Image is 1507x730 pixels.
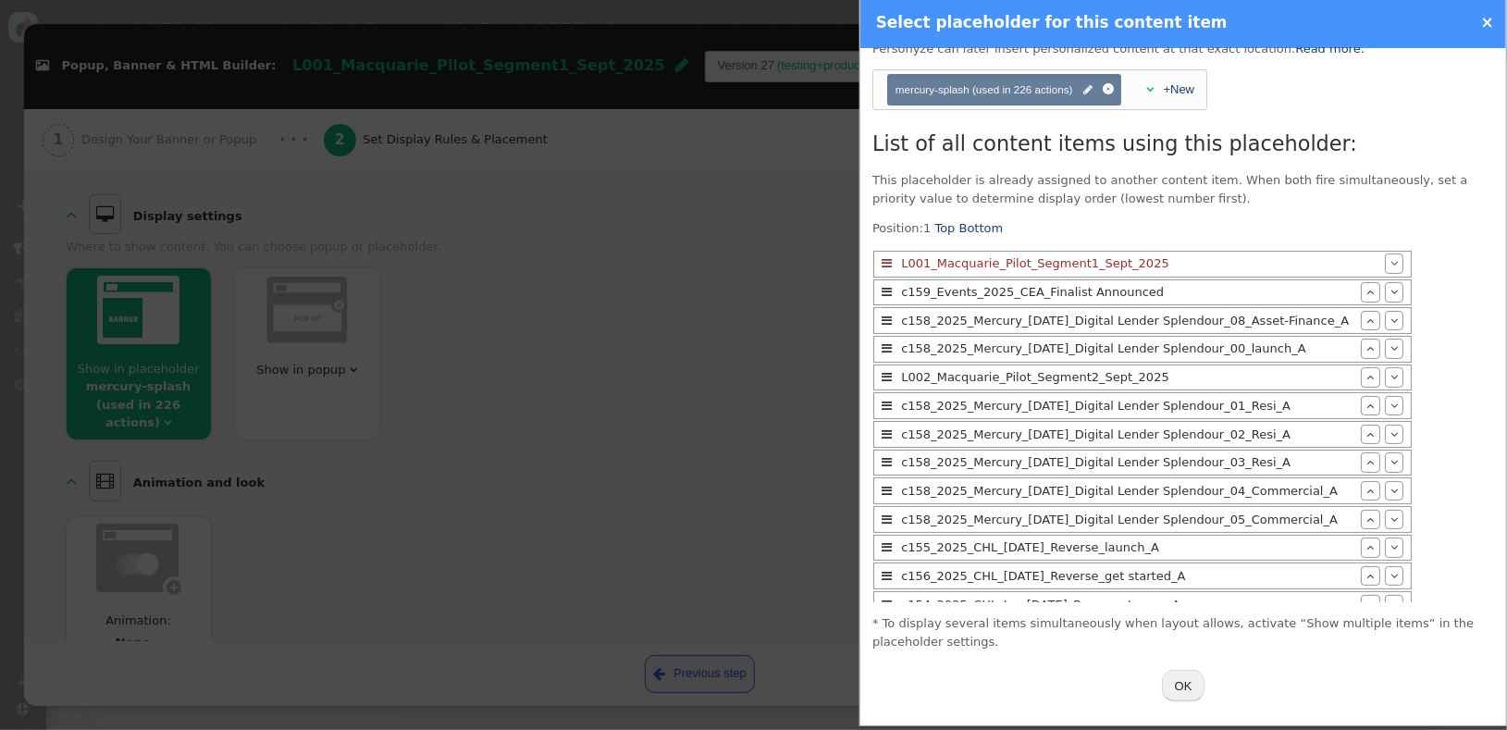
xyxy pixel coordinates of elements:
span:  [1390,570,1398,582]
span:  [1366,513,1374,526]
span:  [1366,286,1374,298]
div: c156_2025_CHL_[DATE]_Reverse_get started_A [896,567,1361,586]
span:  [1390,257,1398,269]
div: c158_2025_Mercury_[DATE]_Digital Lender Splendour_01_Resi_A [896,397,1361,415]
p: * To display several items simultaneously when layout allows, activate “Show multiple items” in t... [872,614,1494,650]
a: +New [1163,82,1194,96]
span:  [1390,485,1398,497]
span:  [882,342,892,354]
div: c154_2025_CHL_Jun-[DATE]_Reverse_teaser_A [896,596,1361,614]
div: c158_2025_Mercury_[DATE]_Digital Lender Splendour_02_Resi_A [896,426,1361,444]
span:  [882,599,892,611]
span:  [882,257,892,269]
span:  [882,286,892,298]
button: OK [1162,670,1205,701]
span:  [882,400,892,412]
span:  [1366,400,1374,412]
div: c158_2025_Mercury_[DATE]_Digital Lender Splendour_00_launch_A [896,340,1361,358]
span:  [1366,456,1374,468]
a: Read more. [1295,42,1365,56]
span:  [1146,83,1154,95]
div: c158_2025_Mercury_[DATE]_Digital Lender Splendour_05_Commercial_A [896,511,1361,529]
span:  [882,541,892,553]
span:  [1366,541,1374,553]
span:  [882,456,892,468]
span:  [882,315,892,327]
a: Top [934,221,955,235]
span: 1 [923,221,931,235]
span:  [1366,428,1374,440]
span:  [882,371,892,383]
div: c158_2025_Mercury_[DATE]_Digital Lender Splendour_03_Resi_A [896,453,1361,472]
span: mercury-splash (used in 226 actions) [896,83,1073,95]
a: × [1481,13,1494,31]
div: c158_2025_Mercury_[DATE]_Digital Lender Splendour_08_Asset-Finance_A [896,312,1361,330]
span:  [1390,400,1398,412]
span:  [1390,315,1398,327]
span:  [882,485,892,497]
span:  [1390,513,1398,526]
span:  [1366,371,1374,383]
span:  [1390,599,1398,611]
span:  [1366,342,1374,354]
div: Position: [872,219,1413,602]
p: This placeholder is already assigned to another content item. When both fire simultaneously, set ... [872,171,1494,207]
a: Bottom [959,221,1004,235]
span:  [1390,371,1398,383]
span:  [882,428,892,440]
div: c159_Events_2025_CEA_Finalist Announced [896,283,1361,302]
span:  [882,570,892,582]
span:  [1366,570,1374,582]
span:  [1366,315,1374,327]
span:  [882,513,892,526]
div: c158_2025_Mercury_[DATE]_Digital Lender Splendour_04_Commercial_A [896,482,1361,501]
span:  [1366,485,1374,497]
div: c155_2025_CHL_[DATE]_Reverse_launch_A [896,538,1361,557]
div: L002_Macquarie_Pilot_Segment2_Sept_2025 [896,368,1361,387]
span:  [1083,82,1093,99]
span:  [1390,456,1398,468]
span:  [1390,541,1398,553]
span:  [1390,286,1398,298]
h3: List of all content items using this placeholder: [872,129,1494,160]
span:  [1390,342,1398,354]
span:  [1366,599,1374,611]
span:  [1390,428,1398,440]
div: L001_Macquarie_Pilot_Segment1_Sept_2025 [896,254,1385,273]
